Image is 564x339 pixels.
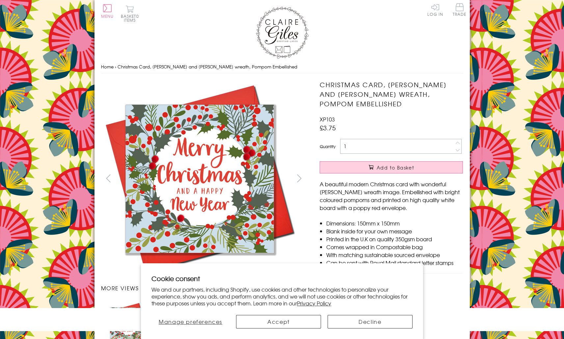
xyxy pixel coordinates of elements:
[124,13,139,23] span: 0 items
[453,3,467,16] span: Trade
[101,13,114,19] span: Menu
[307,80,504,277] img: Christmas Card, Holly and berry wreath, Pompom Embellished
[115,64,116,70] span: ›
[326,243,463,251] li: Comes wrapped in Compostable bag
[101,284,307,292] h3: More views
[236,315,321,328] button: Accept
[320,123,336,132] span: £3.75
[121,5,139,22] button: Basket0 items
[101,4,114,18] button: Menu
[326,259,463,267] li: Can be sent with Royal Mail standard letter stamps
[151,286,413,306] p: We and our partners, including Shopify, use cookies and other technologies to personalize your ex...
[326,251,463,259] li: With matching sustainable sourced envelope
[159,318,222,326] span: Manage preferences
[320,115,335,123] span: XP103
[320,80,463,108] h1: Christmas Card, [PERSON_NAME] and [PERSON_NAME] wreath, Pompom Embellished
[326,227,463,235] li: Blank inside for your own message
[320,180,463,212] p: A beautiful modern Christmas card with wonderful [PERSON_NAME] wreath image. Embellished with bri...
[101,171,116,186] button: prev
[292,171,307,186] button: next
[453,3,467,17] a: Trade
[118,64,297,70] span: Christmas Card, [PERSON_NAME] and [PERSON_NAME] wreath, Pompom Embellished
[151,315,229,328] button: Manage preferences
[101,64,114,70] a: Home
[101,60,463,74] nav: breadcrumbs
[101,80,298,277] img: Christmas Card, Holly and berry wreath, Pompom Embellished
[326,235,463,243] li: Printed in the U.K on quality 350gsm board
[377,164,414,171] span: Add to Basket
[320,161,463,173] button: Add to Basket
[427,3,443,16] a: Log In
[328,315,413,328] button: Decline
[297,299,331,307] a: Privacy Policy
[256,7,309,59] img: Claire Giles Greetings Cards
[326,219,463,227] li: Dimensions: 150mm x 150mm
[320,143,336,149] label: Quantity
[151,274,413,283] h2: Cookie consent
